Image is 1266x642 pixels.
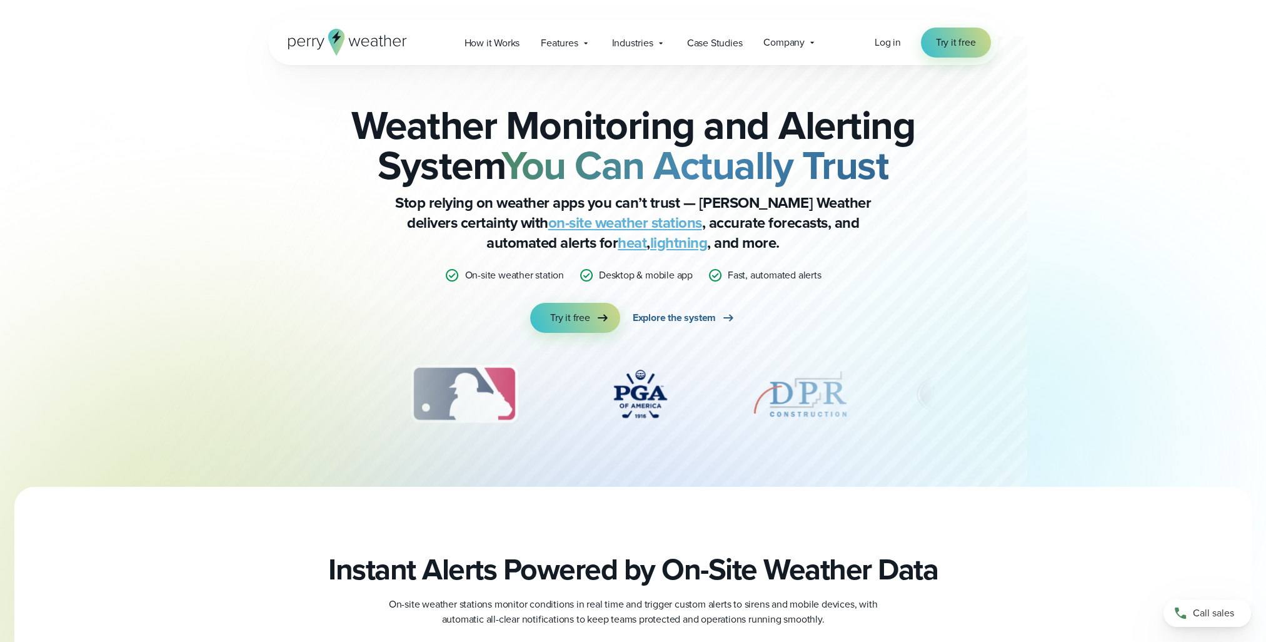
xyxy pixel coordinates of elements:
span: Features [541,36,578,51]
span: Call sales [1193,606,1234,621]
div: 3 of 12 [398,363,530,425]
div: 6 of 12 [910,363,987,425]
span: Explore the system [633,310,716,325]
a: Explore the system [633,303,736,333]
h2: Instant Alerts Powered by On-Site Weather Data [328,552,938,587]
img: NASA.svg [251,363,338,425]
p: Fast, automated alerts [728,268,821,283]
span: How it Works [465,36,520,51]
span: Log in [875,35,901,49]
a: lightning [650,232,708,254]
div: 4 of 12 [590,363,690,425]
p: On-site weather station [465,268,563,283]
a: Try it free [921,28,991,58]
span: Try it free [936,35,976,50]
img: University-of-Georgia.svg [910,363,987,425]
p: On-site weather stations monitor conditions in real time and trigger custom alerts to sirens and ... [383,597,883,627]
p: Desktop & mobile app [599,268,693,283]
div: 5 of 12 [750,363,850,425]
a: on-site weather stations [548,211,702,234]
a: Log in [875,35,901,50]
h2: Weather Monitoring and Alerting System [331,105,936,185]
a: How it Works [454,30,531,56]
span: Company [763,35,805,50]
p: Stop relying on weather apps you can’t trust — [PERSON_NAME] Weather delivers certainty with , ac... [383,193,883,253]
img: DPR-Construction.svg [750,363,850,425]
a: heat [618,232,646,254]
img: PGA.svg [590,363,690,425]
span: Industries [612,36,653,51]
a: Call sales [1163,599,1251,627]
span: Case Studies [687,36,743,51]
a: Case Studies [676,30,753,56]
a: Try it free [530,303,620,333]
div: slideshow [331,363,936,432]
strong: You Can Actually Trust [501,136,888,195]
div: 2 of 12 [251,363,338,425]
span: Try it free [550,310,590,325]
img: MLB.svg [398,363,530,425]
